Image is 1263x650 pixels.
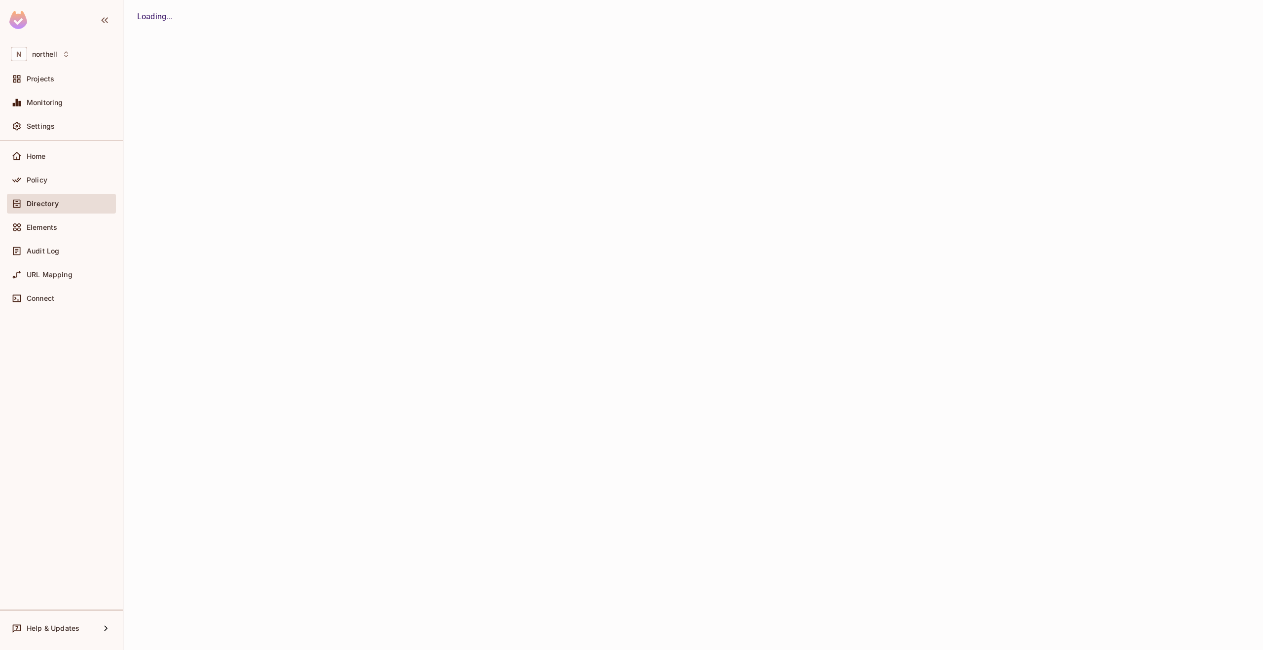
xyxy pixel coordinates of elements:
span: Workspace: northell [32,50,57,58]
span: Home [27,152,46,160]
span: Settings [27,122,55,130]
span: URL Mapping [27,271,73,279]
img: SReyMgAAAABJRU5ErkJggg== [9,11,27,29]
span: Help & Updates [27,624,79,632]
div: Loading... [137,11,1249,23]
span: Projects [27,75,54,83]
span: Audit Log [27,247,59,255]
span: Policy [27,176,47,184]
span: Directory [27,200,59,208]
span: Monitoring [27,99,63,107]
span: N [11,47,27,61]
span: Elements [27,223,57,231]
span: Connect [27,294,54,302]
